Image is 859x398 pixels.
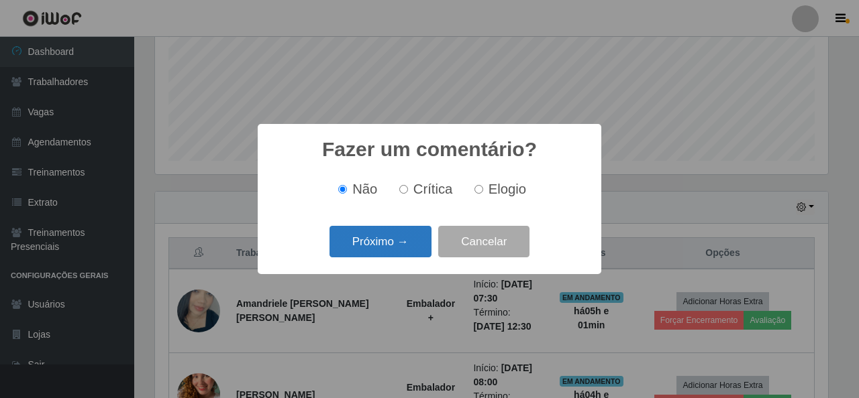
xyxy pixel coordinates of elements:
button: Cancelar [438,226,529,257]
span: Não [352,182,377,196]
input: Crítica [399,185,408,194]
span: Crítica [413,182,453,196]
h2: Fazer um comentário? [322,137,537,161]
span: Elogio [489,182,526,196]
input: Elogio [474,185,483,194]
input: Não [338,185,347,194]
button: Próximo → [330,226,432,257]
